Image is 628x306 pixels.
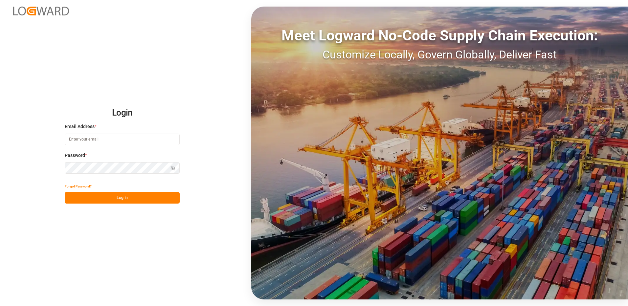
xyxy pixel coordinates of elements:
[251,25,628,46] div: Meet Logward No-Code Supply Chain Execution:
[65,181,92,192] button: Forgot Password?
[13,7,69,15] img: Logward_new_orange.png
[65,192,180,204] button: Log In
[65,134,180,145] input: Enter your email
[251,46,628,63] div: Customize Locally, Govern Globally, Deliver Fast
[65,123,95,130] span: Email Address
[65,102,180,123] h2: Login
[65,152,85,159] span: Password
